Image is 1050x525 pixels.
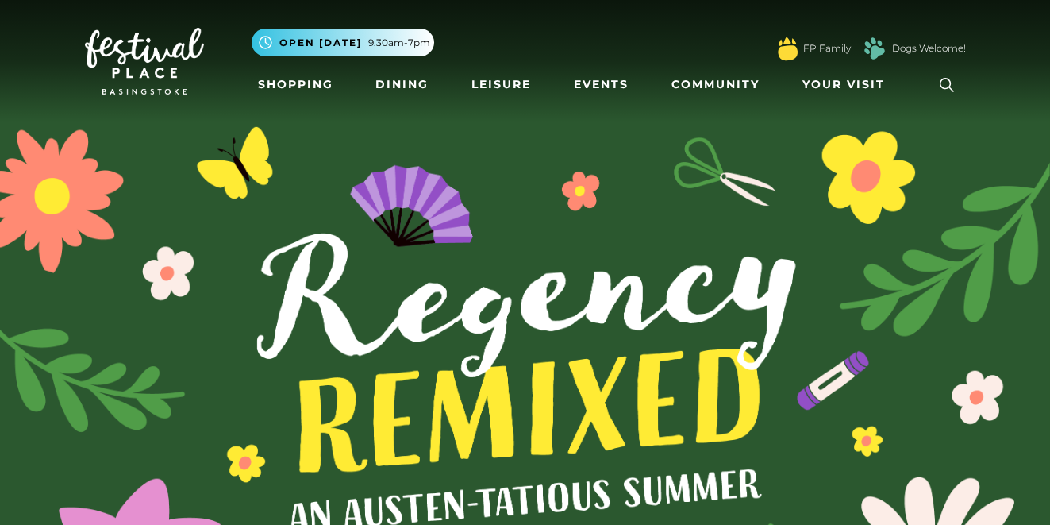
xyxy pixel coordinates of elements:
[665,70,766,99] a: Community
[802,76,885,93] span: Your Visit
[567,70,635,99] a: Events
[279,36,362,50] span: Open [DATE]
[368,36,430,50] span: 9.30am-7pm
[252,70,340,99] a: Shopping
[252,29,434,56] button: Open [DATE] 9.30am-7pm
[892,41,966,56] a: Dogs Welcome!
[796,70,899,99] a: Your Visit
[85,28,204,95] img: Festival Place Logo
[369,70,435,99] a: Dining
[465,70,537,99] a: Leisure
[803,41,851,56] a: FP Family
